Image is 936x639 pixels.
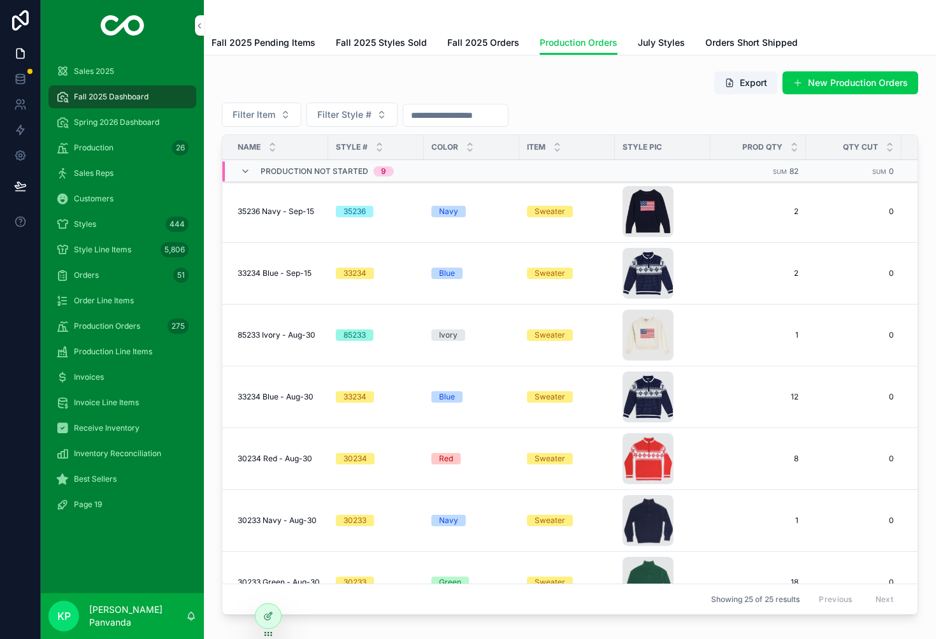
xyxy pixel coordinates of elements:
a: 35236 [336,206,416,217]
a: 2 [718,268,798,278]
a: Invoices [48,366,196,389]
a: July Styles [638,31,685,57]
div: 35236 [343,206,366,217]
small: Sum [773,168,787,175]
span: Showing 25 of 25 results [711,594,800,605]
div: Blue [439,268,455,279]
span: 33234 Blue - Sep-15 [238,268,312,278]
a: 85233 Ivory - Aug-30 [238,330,320,340]
div: Sweater [535,577,565,588]
span: Fall 2025 Orders [447,36,519,49]
a: 85233 [336,329,416,341]
span: 12 [718,392,798,402]
div: 9 [381,166,386,176]
span: 82 [789,166,798,176]
p: [PERSON_NAME] Panvanda [89,603,186,629]
small: Sum [872,168,886,175]
span: Fall 2025 Dashboard [74,92,148,102]
a: Sweater [527,206,607,217]
a: 0 [814,330,894,340]
span: Fall 2025 Pending Items [212,36,315,49]
div: 85233 [343,329,366,341]
a: Production Line Items [48,340,196,363]
span: Best Sellers [74,474,117,484]
span: Prod Qty [742,142,782,152]
span: 1 [718,515,798,526]
a: Best Sellers [48,468,196,491]
div: Navy [439,515,458,526]
a: Styles444 [48,213,196,236]
a: Fall 2025 Dashboard [48,85,196,108]
a: 2 [718,206,798,217]
span: KP [57,608,71,624]
div: 51 [173,268,189,283]
span: Style Line Items [74,245,131,255]
a: Sweater [527,515,607,526]
a: Navy [431,515,512,526]
a: Green [431,577,512,588]
span: Order Line Items [74,296,134,306]
a: Orders51 [48,264,196,287]
span: Invoices [74,372,104,382]
a: Fall 2025 Styles Sold [336,31,427,57]
a: Page 19 [48,493,196,516]
a: 30233 Navy - Aug-30 [238,515,320,526]
a: 0 [814,392,894,402]
div: scrollable content [41,51,204,533]
div: Sweater [535,268,565,279]
a: Sweater [527,577,607,588]
span: Invoice Line Items [74,398,139,408]
div: 30234 [343,453,367,464]
span: Styles [74,219,96,229]
a: 18 [718,577,798,587]
a: 33234 Blue - Sep-15 [238,268,320,278]
a: 30233 Green - Aug-30 [238,577,320,587]
div: 444 [166,217,189,232]
span: 30233 Green - Aug-30 [238,577,320,587]
div: 275 [168,319,189,334]
a: Production Orders [540,31,617,55]
span: 30234 Red - Aug-30 [238,454,312,464]
a: Orders Short Shipped [705,31,798,57]
a: 33234 [336,391,416,403]
a: Invoice Line Items [48,391,196,414]
span: Page 19 [74,499,102,510]
span: 0 [814,454,894,464]
a: 8 [718,454,798,464]
a: Production Orders275 [48,315,196,338]
span: Production [74,143,113,153]
span: Sales 2025 [74,66,114,76]
a: Spring 2026 Dashboard [48,111,196,134]
a: Sweater [527,453,607,464]
span: Customers [74,194,113,204]
a: Fall 2025 Orders [447,31,519,57]
a: 33234 [336,268,416,279]
div: Sweater [535,391,565,403]
div: Sweater [535,329,565,341]
span: 85233 Ivory - Aug-30 [238,330,315,340]
a: Fall 2025 Pending Items [212,31,315,57]
a: 1 [718,330,798,340]
span: Filter Style # [317,108,371,121]
span: 0 [814,577,894,587]
a: 35236 Navy - Sep-15 [238,206,320,217]
a: Sweater [527,391,607,403]
a: 0 [814,268,894,278]
div: Sweater [535,453,565,464]
a: 0 [814,206,894,217]
span: 30233 Navy - Aug-30 [238,515,317,526]
a: Navy [431,206,512,217]
span: 0 [814,515,894,526]
a: Red [431,453,512,464]
span: July Styles [638,36,685,49]
a: Receive Inventory [48,417,196,440]
div: Navy [439,206,458,217]
span: 33234 Blue - Aug-30 [238,392,313,402]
